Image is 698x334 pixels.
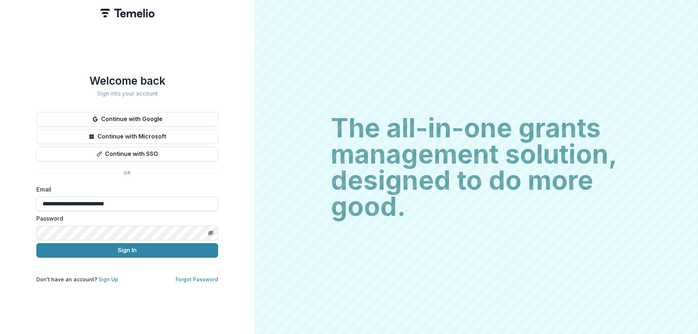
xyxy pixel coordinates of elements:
a: Forgot Password [176,276,218,282]
h2: Sign into your account [36,90,218,97]
img: Temelio [100,9,155,17]
button: Continue with Google [36,112,218,126]
button: Continue with SSO [36,147,218,161]
button: Continue with Microsoft [36,129,218,144]
h1: Welcome back [36,74,218,87]
button: Toggle password visibility [205,227,217,239]
a: Sign Up [99,276,118,282]
p: Don't have an account? [36,275,118,283]
label: Password [36,214,214,223]
button: Sign In [36,243,218,258]
label: Email [36,185,214,194]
